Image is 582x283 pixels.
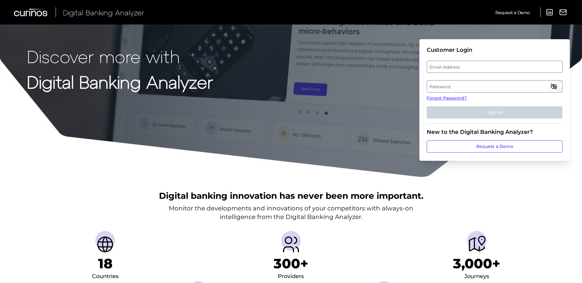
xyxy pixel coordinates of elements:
[427,47,562,53] div: Customer Login
[427,95,562,101] a: Forgot Password?
[427,106,562,119] button: Sign In
[464,272,489,281] div: Journeys
[27,47,213,66] p: Discover more with
[427,129,562,135] div: New to the Digital Banking Analyzer?
[281,235,301,254] img: Providers
[427,81,562,92] label: Password
[427,61,562,72] label: Email Address
[427,140,562,153] a: Request a Demo
[159,190,423,202] h2: Digital banking innovation has never been more important.
[14,9,48,16] img: Curinos
[95,235,115,254] img: Countries
[495,7,530,17] a: Request a Demo
[27,71,213,92] strong: Digital Banking Analyzer
[274,255,308,272] h1: 300+
[495,10,530,15] span: Request a Demo
[467,235,487,254] img: Journeys
[453,255,500,272] h1: 3,000+
[92,272,119,281] div: Countries
[63,8,144,17] span: Digital Banking Analyzer
[169,204,413,221] p: Monitor the developments and innovations of your competitors with always-on intelligence from the...
[278,272,304,281] div: Providers
[98,255,112,272] h1: 18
